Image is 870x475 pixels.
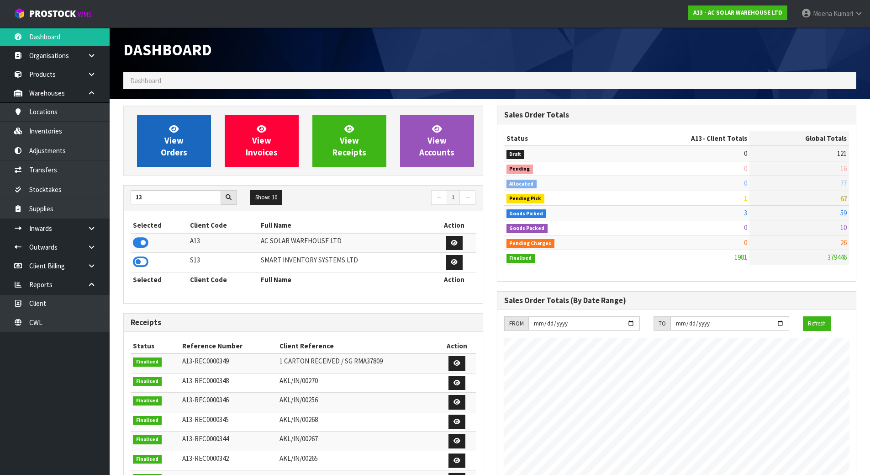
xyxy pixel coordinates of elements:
span: 3 [744,208,747,217]
span: Finalised [133,358,162,367]
span: Meena [813,9,832,18]
td: AC SOLAR WAREHOUSE LTD [258,233,432,253]
span: Allocated [506,180,537,189]
span: Pending [506,165,533,174]
span: 77 [840,179,847,187]
strong: A13 - AC SOLAR WAREHOUSE LTD [693,9,782,16]
span: ProStock [29,8,76,20]
span: A13-REC0000346 [182,395,229,404]
a: 1 [447,190,460,205]
span: Kumari [833,9,853,18]
th: Global Totals [749,131,849,146]
span: Goods Packed [506,224,548,233]
span: AKL/IN/00268 [279,415,318,424]
th: Selected [131,218,188,233]
a: ← [431,190,447,205]
span: 0 [744,238,747,247]
td: A13 [188,233,259,253]
span: Pending Pick [506,194,545,203]
span: Finalised [133,396,162,406]
span: Pending Charges [506,239,555,248]
span: A13 [691,134,702,143]
div: TO [654,316,670,331]
span: 0 [744,179,747,187]
th: - Client Totals [618,131,749,146]
th: Action [432,272,475,287]
a: ViewInvoices [225,115,299,167]
h3: Sales Order Totals [504,111,849,119]
span: AKL/IN/00256 [279,395,318,404]
a: → [459,190,475,205]
span: View Receipts [332,123,366,158]
th: Action [432,218,475,233]
span: 16 [840,164,847,173]
button: Refresh [803,316,831,331]
span: 0 [744,149,747,158]
span: 0 [744,164,747,173]
span: Finalised [133,377,162,386]
a: ViewAccounts [400,115,474,167]
span: View Accounts [419,123,454,158]
span: Finalised [133,416,162,425]
th: Reference Number [180,339,277,353]
span: Dashboard [130,76,161,85]
small: WMS [78,10,92,19]
span: Draft [506,150,525,159]
th: Full Name [258,272,432,287]
span: AKL/IN/00270 [279,376,318,385]
span: 26 [840,238,847,247]
td: S13 [188,253,259,272]
h3: Receipts [131,318,476,327]
th: Full Name [258,218,432,233]
span: 67 [840,194,847,203]
span: AKL/IN/00265 [279,454,318,463]
span: Finalised [133,435,162,444]
th: Status [504,131,618,146]
span: 10 [840,223,847,232]
span: 1981 [734,253,747,262]
div: FROM [504,316,528,331]
h3: Sales Order Totals (By Date Range) [504,296,849,305]
span: Dashboard [123,40,212,59]
a: ViewOrders [137,115,211,167]
button: Show: 10 [250,190,282,205]
th: Client Reference [277,339,438,353]
span: Finalised [133,455,162,464]
th: Action [438,339,475,353]
span: Goods Picked [506,209,547,219]
td: SMART INVENTORY SYSTEMS LTD [258,253,432,272]
span: Finalised [506,254,535,263]
span: A13-REC0000349 [182,357,229,365]
th: Status [131,339,180,353]
span: A13-REC0000344 [182,434,229,443]
span: AKL/IN/00267 [279,434,318,443]
span: View Orders [161,123,187,158]
input: Search clients [131,190,221,204]
span: 1 [744,194,747,203]
span: 59 [840,208,847,217]
span: 121 [837,149,847,158]
span: A13-REC0000342 [182,454,229,463]
span: 1 CARTON RECEIVED / SG RMA37809 [279,357,383,365]
span: 0 [744,223,747,232]
span: A13-REC0000345 [182,415,229,424]
th: Client Code [188,272,259,287]
span: A13-REC0000348 [182,376,229,385]
img: cube-alt.png [14,8,25,19]
a: A13 - AC SOLAR WAREHOUSE LTD [688,5,787,20]
span: 379446 [828,253,847,262]
th: Selected [131,272,188,287]
span: View Invoices [246,123,278,158]
th: Client Code [188,218,259,233]
a: ViewReceipts [312,115,386,167]
nav: Page navigation [310,190,476,206]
